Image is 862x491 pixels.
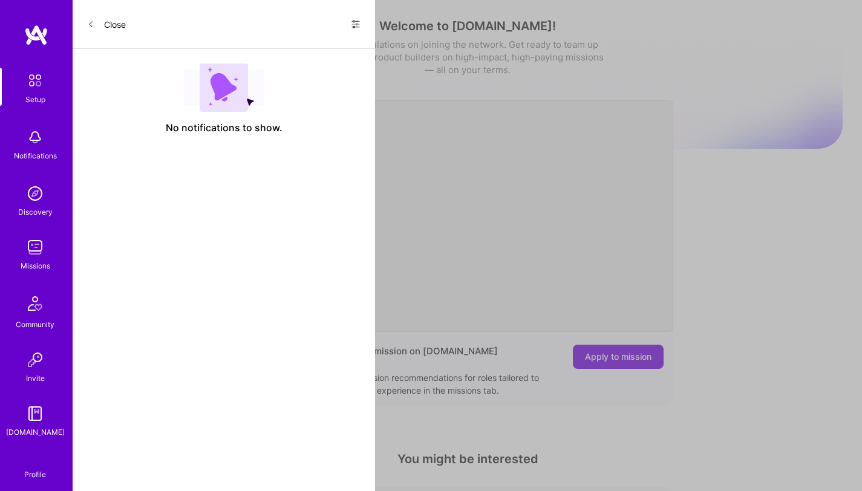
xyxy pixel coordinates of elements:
div: [DOMAIN_NAME] [6,426,65,438]
span: No notifications to show. [166,122,282,134]
img: setup [22,68,48,93]
img: bell [23,125,47,149]
div: Setup [25,93,45,106]
div: Community [16,318,54,331]
button: Close [87,15,126,34]
div: Discovery [18,206,53,218]
img: guide book [23,402,47,426]
img: logo [24,24,48,46]
img: Invite [23,348,47,372]
img: teamwork [23,235,47,259]
img: discovery [23,181,47,206]
div: Invite [26,372,45,385]
img: empty [184,63,264,112]
a: Profile [20,455,50,480]
div: Missions [21,259,50,272]
div: Notifications [14,149,57,162]
div: Profile [24,468,46,480]
img: Community [21,289,50,318]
